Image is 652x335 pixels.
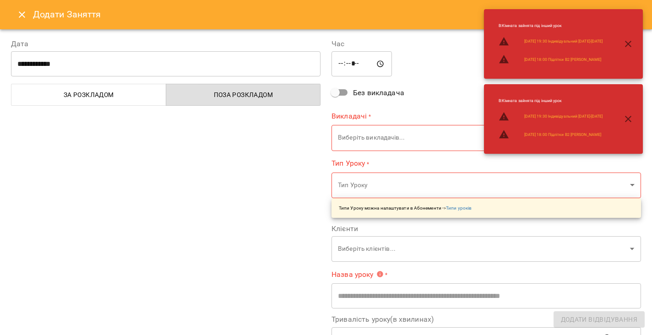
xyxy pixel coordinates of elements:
p: Типи Уроку можна налаштувати в Абонементи -> [339,205,472,211]
label: Тривалість уроку(в хвилинах) [331,316,641,323]
li: B : Кімната зайнята під інший урок [491,94,610,108]
label: Час [331,40,641,48]
h6: Додати Заняття [33,7,641,22]
button: За розкладом [11,84,166,106]
span: Без викладача [353,87,404,98]
div: Тип Уроку [331,172,641,198]
label: Клієнти [331,225,641,232]
a: [DATE] 19:30 Індивідуальний [DATE]-[DATE] [524,38,603,44]
div: Виберіть клієнтів... [331,236,641,262]
span: Поза розкладом [172,89,315,100]
p: Тип Уроку [338,181,626,190]
p: Виберіть викладачів... [338,133,626,142]
div: Виберіть викладачів... [331,125,641,151]
span: За розкладом [17,89,161,100]
label: Дата [11,40,321,48]
a: Типи уроків [446,205,472,211]
button: Поза розкладом [166,84,321,106]
label: Тип Уроку [331,158,641,169]
svg: Вкажіть назву уроку або виберіть клієнтів [376,270,384,278]
label: Викладачі [331,111,641,121]
a: [DATE] 18:00 Підлітки В2 [PERSON_NAME] [524,132,602,138]
li: B : Кімната зайнята під інший урок [491,19,610,32]
a: [DATE] 18:00 Підлітки В2 [PERSON_NAME] [524,57,602,63]
span: Назва уроку [331,270,384,278]
p: Виберіть клієнтів... [338,244,626,254]
button: Close [11,4,33,26]
a: [DATE] 19:30 Індивідуальний [DATE]-[DATE] [524,113,603,119]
